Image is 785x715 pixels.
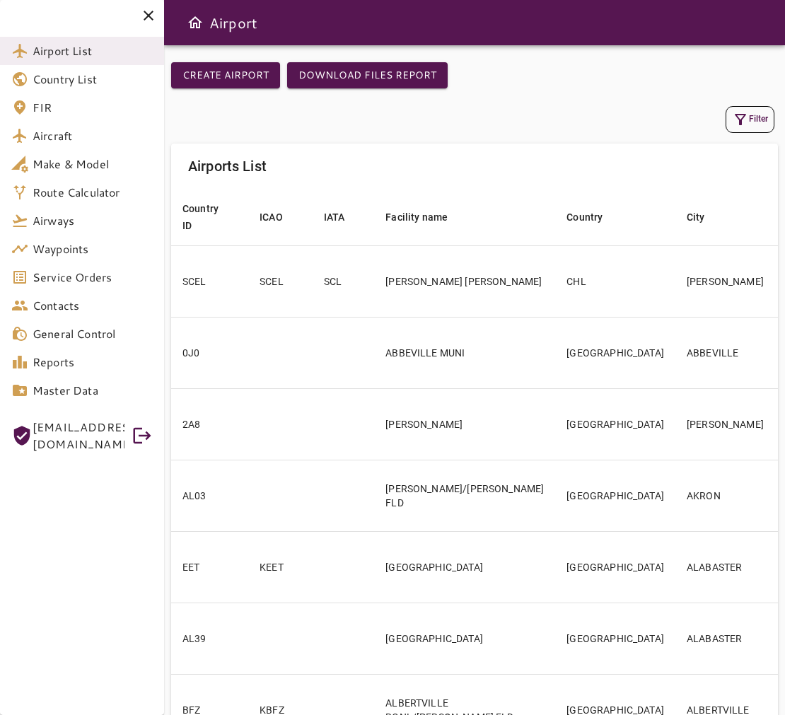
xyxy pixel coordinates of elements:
td: SCEL [248,245,313,317]
td: [GEOGRAPHIC_DATA] [555,603,675,674]
td: SCL [313,245,375,317]
button: Download Files Report [287,62,448,88]
span: Country [566,209,621,226]
div: City [687,209,705,226]
div: Country ID [182,200,219,234]
td: ALABASTER [675,603,775,674]
td: [PERSON_NAME] [PERSON_NAME] [374,245,555,317]
td: EET [171,531,248,603]
div: IATA [324,209,345,226]
span: Airport List [33,42,153,59]
td: [GEOGRAPHIC_DATA] [374,603,555,674]
td: [GEOGRAPHIC_DATA] [555,531,675,603]
td: ABBEVILLE [675,317,775,388]
span: City [687,209,723,226]
td: ABBEVILLE MUNI [374,317,555,388]
td: AL03 [171,460,248,531]
h6: Airport [209,11,257,34]
span: Make & Model [33,156,153,173]
td: [PERSON_NAME] [374,388,555,460]
td: [GEOGRAPHIC_DATA] [374,531,555,603]
td: AKRON [675,460,775,531]
span: Country List [33,71,153,88]
span: Route Calculator [33,184,153,201]
div: Facility name [385,209,448,226]
span: Master Data [33,382,153,399]
span: Service Orders [33,269,153,286]
span: FIR [33,99,153,116]
td: CHL [555,245,675,317]
span: Waypoints [33,240,153,257]
span: Contacts [33,297,153,314]
span: Aircraft [33,127,153,144]
span: Reports [33,354,153,371]
span: Facility name [385,209,466,226]
td: [GEOGRAPHIC_DATA] [555,317,675,388]
span: ICAO [260,209,301,226]
td: KEET [248,531,313,603]
td: [PERSON_NAME]/[PERSON_NAME] FLD [374,460,555,531]
td: 0J0 [171,317,248,388]
div: ICAO [260,209,283,226]
button: Filter [726,106,774,133]
span: General Control [33,325,153,342]
td: [GEOGRAPHIC_DATA] [555,388,675,460]
button: Create airport [171,62,280,88]
span: IATA [324,209,364,226]
span: Airways [33,212,153,229]
span: [EMAIL_ADDRESS][DOMAIN_NAME] [33,419,124,453]
td: [PERSON_NAME] [675,388,775,460]
div: Country [566,209,603,226]
td: [PERSON_NAME] [675,245,775,317]
td: 2A8 [171,388,248,460]
span: Country ID [182,200,237,234]
td: [GEOGRAPHIC_DATA] [555,460,675,531]
td: ALABASTER [675,531,775,603]
button: Open drawer [181,8,209,37]
td: SCEL [171,245,248,317]
h6: Airports List [188,155,267,178]
td: AL39 [171,603,248,674]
